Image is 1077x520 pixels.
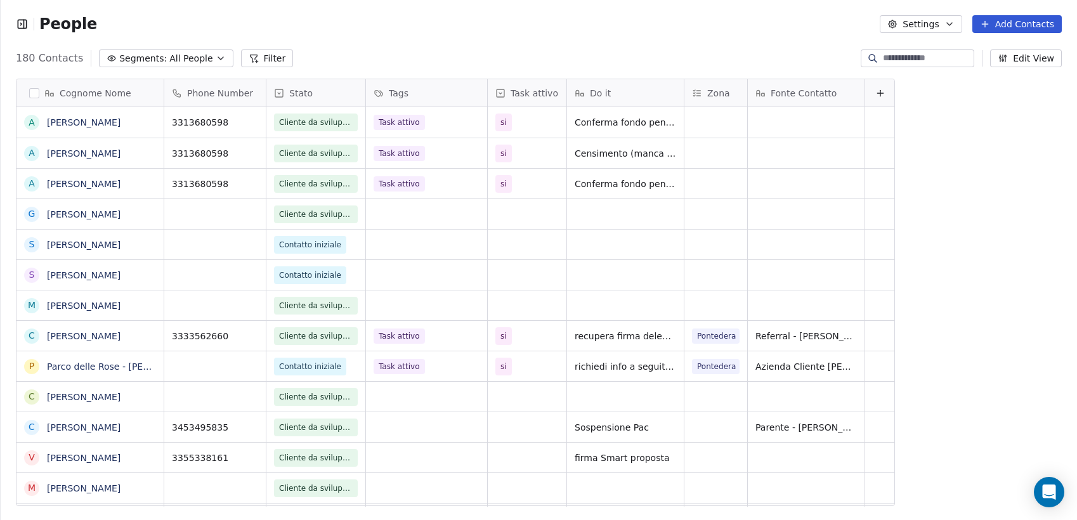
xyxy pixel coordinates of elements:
span: Pontedera [692,328,740,344]
span: Cliente da sviluppare [279,452,353,464]
div: C [29,420,35,434]
div: A [29,146,35,160]
span: Contatto iniziale [279,269,341,282]
div: G [29,207,36,221]
span: Segments: [119,52,167,65]
span: Azienda Cliente [PERSON_NAME] [755,360,857,373]
a: [PERSON_NAME] [47,240,121,250]
div: Cognome Nome [16,79,164,107]
a: [PERSON_NAME] [47,453,121,463]
span: Task attivo [374,359,425,374]
div: Tags [366,79,487,107]
span: si [500,360,507,373]
a: [PERSON_NAME] [47,483,121,493]
a: [PERSON_NAME] [47,301,121,311]
span: Fonte Contatto [771,87,837,100]
a: Parco delle Rose - [PERSON_NAME] [47,361,202,372]
span: si [500,147,507,160]
span: firma Smart proposta [575,452,676,464]
span: Referral - [PERSON_NAME] [755,330,857,342]
span: All People [169,52,212,65]
span: 3313680598 [172,178,258,190]
span: Task attivo [511,87,558,100]
span: Cliente da sviluppare [279,178,353,190]
span: Cognome Nome [60,87,131,100]
span: Contatto iniziale [279,238,341,251]
span: Do it [590,87,611,100]
a: [PERSON_NAME] [47,392,121,402]
div: C [29,329,35,342]
div: grid [16,107,164,507]
div: A [29,116,35,129]
a: [PERSON_NAME] [47,209,121,219]
span: 3355338161 [172,452,258,464]
span: Censimento (manca certificato di nascita) + Conferma fondo pensione [575,147,676,160]
span: Phone Number [187,87,253,100]
span: Contatto iniziale [279,360,341,373]
span: Task attivo [374,146,425,161]
span: 3453495835 [172,421,258,434]
div: Stato [266,79,365,107]
div: V [29,451,35,464]
button: Filter [241,49,294,67]
div: M [28,481,36,495]
div: Task attivo [488,79,566,107]
span: Cliente da sviluppare [279,482,353,495]
div: Open Intercom Messenger [1034,477,1064,507]
span: Cliente da sviluppare [279,299,353,312]
span: Pontedera [692,359,740,374]
span: Parente - [PERSON_NAME] [755,421,857,434]
div: Do it [567,79,684,107]
span: Conferma fondo pensione [575,178,676,190]
span: Cliente da sviluppare [279,208,353,221]
div: C [29,390,35,403]
a: [PERSON_NAME] [47,148,121,159]
span: Task attivo [374,115,425,130]
span: si [500,178,507,190]
span: si [500,116,507,129]
a: [PERSON_NAME] [47,117,121,127]
a: [PERSON_NAME] [47,422,121,432]
div: Fonte Contatto [748,79,865,107]
div: A [29,177,35,190]
span: si [500,330,507,342]
span: richiedi info a seguito dell'approvazione della pratica Parco Agrisolare per l'installazione dell... [575,360,676,373]
span: Zona [707,87,730,100]
div: P [29,360,34,373]
div: S [29,268,35,282]
span: Sospensione Pac [575,421,676,434]
span: Cliente da sviluppare [279,330,353,342]
span: 180 Contacts [16,51,83,66]
span: Stato [289,87,313,100]
span: Cliente da sviluppare [279,421,353,434]
div: Phone Number [164,79,266,107]
span: Cliente da sviluppare [279,116,353,129]
span: 3333562660 [172,330,258,342]
button: Edit View [990,49,1062,67]
span: Task attivo [374,176,425,192]
span: Task attivo [374,328,425,344]
div: S [29,238,35,251]
div: Zona [684,79,747,107]
a: [PERSON_NAME] [47,331,121,341]
div: M [28,299,36,312]
a: [PERSON_NAME] [47,179,121,189]
span: Conferma fondo pensione [575,116,676,129]
span: 3313680598 [172,147,258,160]
button: Settings [880,15,962,33]
span: Cliente da sviluppare [279,147,353,160]
a: [PERSON_NAME] [47,270,121,280]
span: People [39,15,97,34]
button: Add Contacts [972,15,1062,33]
span: 3313680598 [172,116,258,129]
span: Cliente da sviluppare [279,391,353,403]
div: grid [164,107,896,507]
span: Tags [389,87,408,100]
span: recupera firma delega cc + spiega fondo pensione +gestione ptf in essere [575,330,676,342]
